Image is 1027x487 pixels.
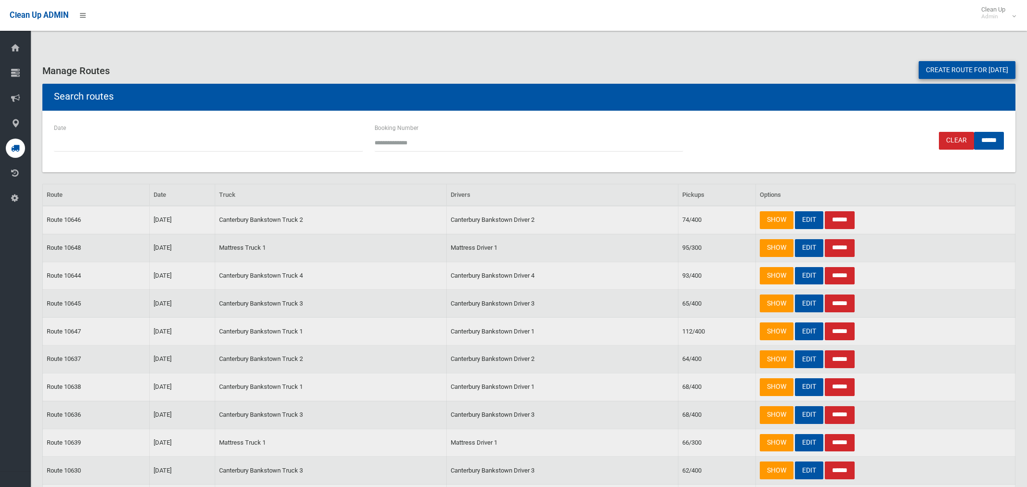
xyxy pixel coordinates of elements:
th: Route [43,184,150,206]
span: Clean Up ADMIN [10,11,68,20]
td: [DATE] [149,262,215,290]
a: EDIT [795,267,823,285]
a: EDIT [795,406,823,424]
td: Canterbury Bankstown Truck 2 [215,206,446,234]
td: Canterbury Bankstown Driver 2 [446,346,678,373]
td: Canterbury Bankstown Driver 2 [446,206,678,234]
a: SHOW [760,239,793,257]
td: Route 10637 [43,346,150,373]
h3: Manage Routes [42,65,1015,76]
td: [DATE] [149,346,215,373]
small: Admin [981,13,1005,20]
td: Canterbury Bankstown Driver 3 [446,401,678,429]
td: [DATE] [149,234,215,262]
td: Canterbury Bankstown Driver 3 [446,457,678,485]
td: 74/400 [678,206,755,234]
a: SHOW [760,461,793,479]
th: Date [149,184,215,206]
a: EDIT [795,434,823,452]
a: SHOW [760,434,793,452]
td: Canterbury Bankstown Driver 4 [446,262,678,290]
label: Date [54,123,66,133]
td: Canterbury Bankstown Truck 1 [215,318,446,346]
td: Route 10639 [43,429,150,457]
a: SHOW [760,322,793,340]
td: Canterbury Bankstown Truck 2 [215,346,446,373]
td: Mattress Truck 1 [215,429,446,457]
a: EDIT [795,211,823,229]
td: 62/400 [678,457,755,485]
td: Mattress Driver 1 [446,234,678,262]
td: Canterbury Bankstown Truck 3 [215,401,446,429]
a: SHOW [760,267,793,285]
td: Canterbury Bankstown Driver 3 [446,290,678,318]
a: Create route for [DATE] [919,61,1015,79]
td: [DATE] [149,206,215,234]
td: [DATE] [149,429,215,457]
a: EDIT [795,239,823,257]
a: EDIT [795,350,823,368]
th: Options [755,184,1015,206]
a: EDIT [795,461,823,479]
td: Route 10645 [43,290,150,318]
td: Route 10648 [43,234,150,262]
td: Canterbury Bankstown Driver 1 [446,318,678,346]
span: Clean Up [976,6,1015,20]
td: [DATE] [149,290,215,318]
td: 68/400 [678,401,755,429]
td: 93/400 [678,262,755,290]
td: Route 10636 [43,401,150,429]
td: 64/400 [678,346,755,373]
td: Canterbury Bankstown Truck 3 [215,290,446,318]
td: [DATE] [149,457,215,485]
td: Mattress Driver 1 [446,429,678,457]
td: 112/400 [678,318,755,346]
label: Booking Number [375,123,418,133]
td: Route 10644 [43,262,150,290]
td: [DATE] [149,318,215,346]
a: Clear [939,132,974,150]
a: EDIT [795,322,823,340]
a: SHOW [760,350,793,368]
th: Pickups [678,184,755,206]
td: [DATE] [149,373,215,401]
td: Route 10638 [43,373,150,401]
a: SHOW [760,211,793,229]
td: Route 10647 [43,318,150,346]
td: [DATE] [149,401,215,429]
td: Route 10646 [43,206,150,234]
a: EDIT [795,295,823,312]
td: Canterbury Bankstown Driver 1 [446,373,678,401]
td: Route 10630 [43,457,150,485]
td: Canterbury Bankstown Truck 3 [215,457,446,485]
td: Mattress Truck 1 [215,234,446,262]
a: SHOW [760,406,793,424]
td: Canterbury Bankstown Truck 4 [215,262,446,290]
th: Drivers [446,184,678,206]
th: Truck [215,184,446,206]
td: 95/300 [678,234,755,262]
td: 68/400 [678,373,755,401]
td: 66/300 [678,429,755,457]
td: Canterbury Bankstown Truck 1 [215,373,446,401]
a: SHOW [760,378,793,396]
a: EDIT [795,378,823,396]
header: Search routes [42,87,125,106]
a: SHOW [760,295,793,312]
td: 65/400 [678,290,755,318]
